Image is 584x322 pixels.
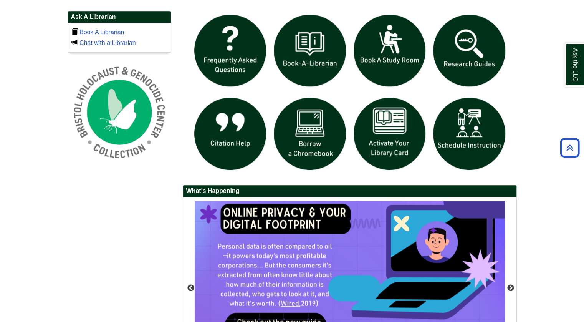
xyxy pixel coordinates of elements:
[68,11,171,23] h2: Ask A Librarian
[68,60,171,164] img: Holocaust and Genocide Collection
[79,40,136,46] a: Chat with a Librarian
[350,94,430,174] img: activate Library Card icon links to form to activate student ID into library card
[429,94,509,174] img: For faculty. Schedule Library Instruction icon links to form.
[350,11,430,91] img: book a study room icon links to book a study room web page
[558,143,582,153] a: Back to Top
[183,185,516,197] h2: What's Happening
[270,94,350,174] img: Borrow a chromebook icon links to the borrow a chromebook web page
[507,284,515,292] button: Next
[270,11,350,91] img: Book a Librarian icon links to book a librarian web page
[187,284,195,292] button: Previous
[190,11,509,177] div: slideshow
[190,94,270,174] img: citation help icon links to citation help guide page
[190,11,270,91] img: frequently asked questions
[79,29,124,35] a: Book A Librarian
[429,11,509,91] img: Research Guides icon links to research guides web page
